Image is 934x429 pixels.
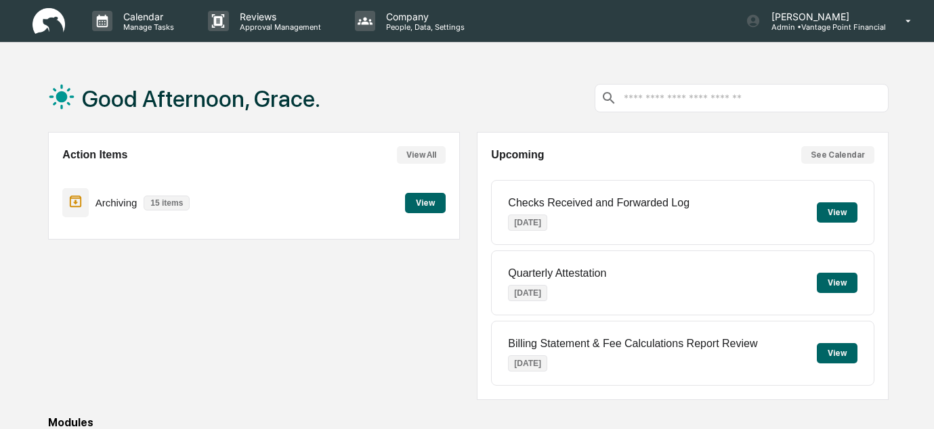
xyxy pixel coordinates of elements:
[761,11,886,22] p: [PERSON_NAME]
[229,11,328,22] p: Reviews
[508,285,547,301] p: [DATE]
[508,355,547,371] p: [DATE]
[112,22,181,32] p: Manage Tasks
[817,202,857,223] button: View
[508,338,757,350] p: Billing Statement & Fee Calculations Report Review
[508,197,689,209] p: Checks Received and Forwarded Log
[508,267,606,279] p: Quarterly Attestation
[62,149,127,161] h2: Action Items
[229,22,328,32] p: Approval Management
[82,85,320,112] h1: Good Afternoon, Grace.
[801,146,874,164] button: See Calendar
[761,22,886,32] p: Admin • Vantage Point Financial
[95,197,137,208] p: Archiving
[405,196,446,208] a: View
[33,8,65,35] img: logo
[491,149,544,161] h2: Upcoming
[375,22,471,32] p: People, Data, Settings
[112,11,181,22] p: Calendar
[817,273,857,293] button: View
[375,11,471,22] p: Company
[48,416,889,429] div: Modules
[144,196,190,210] p: 15 items
[397,146,446,164] button: View All
[405,193,446,213] button: View
[817,343,857,363] button: View
[508,214,547,231] p: [DATE]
